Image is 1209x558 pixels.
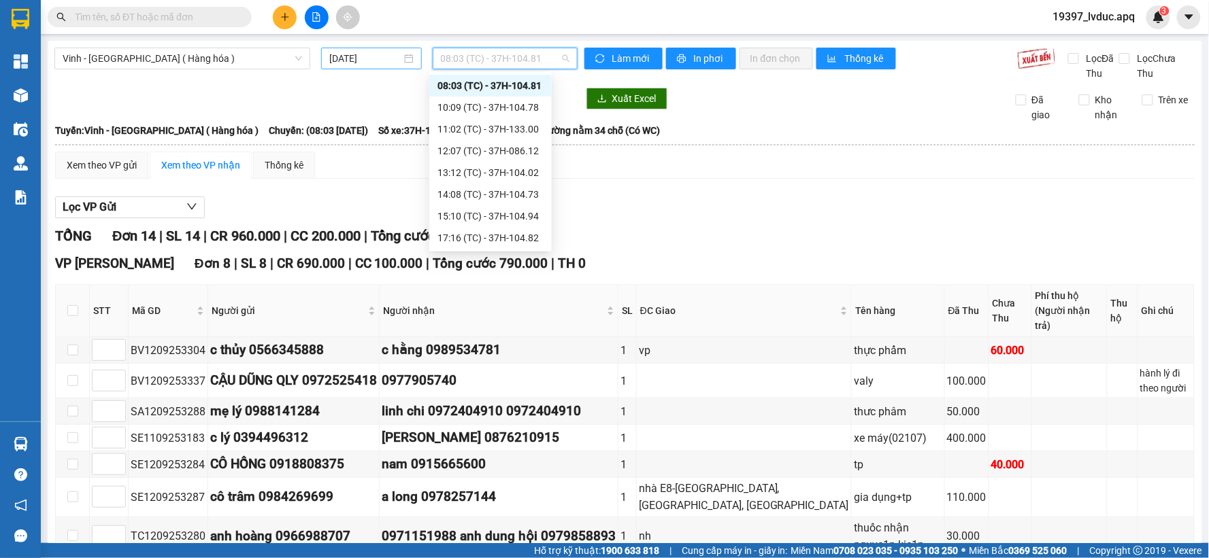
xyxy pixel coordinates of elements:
[441,48,569,69] span: 08:03 (TC) - 37H-104.81
[129,364,208,398] td: BV1209253337
[55,125,259,136] b: Tuyến: Vinh - [GEOGRAPHIC_DATA] ( Hàng hóa )
[612,91,657,106] span: Xuất Excel
[1138,285,1195,337] th: Ghi chú
[682,543,788,558] span: Cung cấp máy in - giấy in:
[131,372,205,389] div: BV1209253337
[427,256,430,271] span: |
[437,187,544,202] div: 14:08 (TC) - 37H-104.73
[989,285,1032,337] th: Chưa Thu
[14,468,27,481] span: question-circle
[1132,51,1195,81] span: Lọc Chưa Thu
[241,256,267,271] span: SL 8
[1177,5,1201,29] button: caret-down
[129,425,208,451] td: SE1109253183
[740,48,814,69] button: In đơn chọn
[195,256,231,271] span: Đơn 8
[210,428,377,448] div: c lý 0394496312
[597,94,607,105] span: download
[1162,6,1167,16] span: 3
[1009,545,1067,556] strong: 0369 525 060
[1027,92,1069,122] span: Đã giao
[620,489,634,506] div: 1
[601,545,659,556] strong: 1900 633 818
[12,9,29,29] img: logo-vxr
[586,88,667,109] button: downloadXuất Excel
[131,489,205,506] div: SE1209253287
[131,403,205,420] div: SA1209253288
[854,519,942,553] div: thuốc nhận nguye1n kie1n
[14,122,28,137] img: warehouse-icon
[14,54,28,69] img: dashboard-icon
[364,228,367,244] span: |
[991,342,1029,359] div: 60.000
[437,78,544,93] div: 08:03 (TC) - 37H-104.81
[210,370,377,391] div: CẬU DŨNG QLY 0972525418
[437,100,544,115] div: 10:09 (TC) - 37H-104.78
[269,123,368,138] span: Chuyến: (08:03 [DATE])
[270,256,274,271] span: |
[1081,51,1119,81] span: Lọc Đã Thu
[854,489,942,506] div: gia dụng+tp
[1133,546,1143,555] span: copyright
[210,401,377,421] div: mẹ lý 0988141284
[854,342,942,359] div: thực phẩm
[284,228,287,244] span: |
[620,456,634,473] div: 1
[534,543,659,558] span: Hỗ trợ kỹ thuật:
[970,543,1067,558] span: Miền Bắc
[437,143,544,158] div: 12:07 (TC) - 37H-086.12
[210,526,377,546] div: anh hoàng 0966988707
[14,190,28,205] img: solution-icon
[559,256,586,271] span: TH 0
[131,342,205,359] div: BV1209253304
[210,487,377,507] div: cô trâm 0984269699
[75,10,235,24] input: Tìm tên, số ĐT hoặc mã đơn
[852,285,945,337] th: Tên hàng
[277,256,345,271] span: CR 690.000
[382,526,616,546] div: 0971151988 anh dung hội 0979858893
[1153,11,1165,23] img: icon-new-feature
[620,342,634,359] div: 1
[947,403,987,420] div: 50.000
[677,54,689,65] span: printer
[234,256,237,271] span: |
[437,122,544,137] div: 11:02 (TC) - 37H-133.00
[166,228,200,244] span: SL 14
[437,165,544,180] div: 13:12 (TC) - 37H-104.02
[1090,92,1132,122] span: Kho nhận
[595,54,607,65] span: sync
[371,228,499,244] span: Tổng cước 1.160.000
[618,285,637,337] th: SL
[854,403,942,420] div: thưc phâm
[132,303,194,318] span: Mã GD
[90,285,129,337] th: STT
[291,228,361,244] span: CC 200.000
[382,428,616,448] div: [PERSON_NAME] 0876210915
[947,372,987,389] div: 100.000
[1078,543,1080,558] span: |
[620,372,634,389] div: 1
[827,54,839,65] span: bar-chart
[203,228,207,244] span: |
[131,430,205,447] div: SE1109253183
[14,437,28,451] img: warehouse-icon
[305,5,329,29] button: file-add
[112,228,156,244] span: Đơn 14
[854,456,942,473] div: tp
[816,48,896,69] button: bar-chartThống kê
[962,548,966,553] span: ⚪️
[791,543,959,558] span: Miền Nam
[947,527,987,544] div: 30.000
[312,12,321,22] span: file-add
[55,196,205,218] button: Lọc VP Gửi
[552,256,555,271] span: |
[56,12,66,22] span: search
[382,401,616,421] div: linh chi 0972404910 0972404910
[620,430,634,447] div: 1
[129,398,208,425] td: SA1209253288
[355,256,423,271] span: CC 100.000
[947,489,987,506] div: 110.000
[63,198,116,215] span: Lọc VP Gửi
[63,48,302,69] span: Vinh - Hà Nội ( Hàng hóa )
[329,51,401,66] input: 12/09/2025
